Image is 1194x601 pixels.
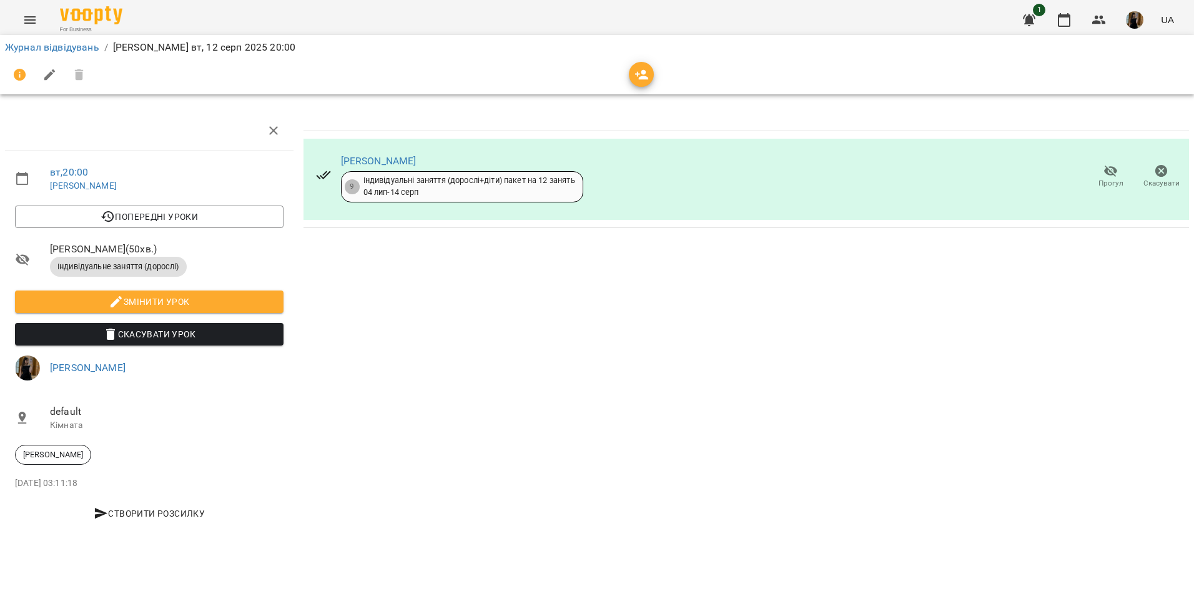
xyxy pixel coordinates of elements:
[20,506,279,521] span: Створити розсилку
[15,5,45,35] button: Menu
[15,323,284,345] button: Скасувати Урок
[1085,159,1136,194] button: Прогул
[1156,8,1179,31] button: UA
[50,166,88,178] a: вт , 20:00
[25,327,274,342] span: Скасувати Урок
[50,404,284,419] span: default
[1098,178,1123,189] span: Прогул
[15,355,40,380] img: 283d04c281e4d03bc9b10f0e1c453e6b.jpg
[15,206,284,228] button: Попередні уроки
[50,419,284,432] p: Кімната
[5,41,99,53] a: Журнал відвідувань
[113,40,295,55] p: [PERSON_NAME] вт, 12 серп 2025 20:00
[15,445,91,465] div: [PERSON_NAME]
[25,209,274,224] span: Попередні уроки
[1126,11,1143,29] img: 283d04c281e4d03bc9b10f0e1c453e6b.jpg
[50,242,284,257] span: [PERSON_NAME] ( 50 хв. )
[50,261,187,272] span: Індивідуальне заняття (дорослі)
[1033,4,1045,16] span: 1
[15,502,284,525] button: Створити розсилку
[15,477,284,490] p: [DATE] 03:11:18
[25,294,274,309] span: Змінити урок
[50,362,126,374] a: [PERSON_NAME]
[50,181,117,191] a: [PERSON_NAME]
[104,40,108,55] li: /
[363,175,575,198] div: Індивідуальні заняття (дорослі+діти) пакет на 12 занять 04 лип - 14 серп
[15,291,284,313] button: Змінити урок
[60,6,122,24] img: Voopty Logo
[1161,13,1174,26] span: UA
[1143,178,1180,189] span: Скасувати
[1136,159,1187,194] button: Скасувати
[5,40,1189,55] nav: breadcrumb
[16,449,91,460] span: [PERSON_NAME]
[341,155,417,167] a: [PERSON_NAME]
[345,179,360,194] div: 9
[60,26,122,34] span: For Business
